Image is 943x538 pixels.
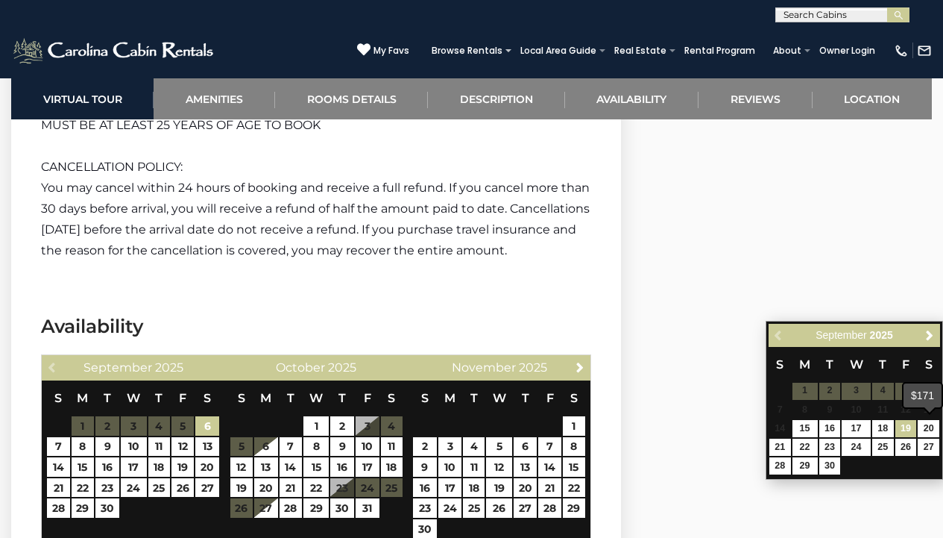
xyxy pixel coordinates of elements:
[918,420,939,437] a: 20
[792,401,818,419] span: 8
[776,357,783,372] span: Sunday
[812,40,883,61] a: Owner Login
[77,391,88,405] span: Monday
[230,478,253,498] a: 19
[766,40,809,61] a: About
[574,361,586,373] span: Next
[677,40,763,61] a: Rental Program
[280,437,302,457] a: 7
[872,420,894,437] a: 18
[381,457,403,477] a: 18
[563,437,585,457] a: 8
[328,360,356,375] span: 2025
[438,437,462,457] a: 3
[514,457,537,477] a: 13
[918,401,939,419] span: 13
[424,40,510,61] a: Browse Rentals
[275,78,428,119] a: Rooms Details
[309,391,323,405] span: Wednesday
[276,360,325,375] span: October
[486,457,511,477] a: 12
[204,391,211,405] span: Saturday
[47,498,70,518] a: 28
[413,498,437,518] a: 23
[155,360,183,375] span: 2025
[799,357,810,372] span: Monday
[280,498,302,518] a: 28
[254,498,278,518] a: 27
[872,439,894,456] a: 25
[902,357,909,372] span: Friday
[330,437,354,457] a: 9
[850,357,863,372] span: Wednesday
[72,457,95,477] a: 15
[769,457,791,475] a: 28
[903,384,942,407] div: $171
[41,160,183,174] span: CANCELLATION POLICY:
[895,420,917,437] a: 19
[280,478,302,498] a: 21
[842,439,870,456] a: 24
[463,498,485,518] a: 25
[95,478,119,498] a: 23
[546,391,554,405] span: Friday
[895,401,917,419] span: 12
[769,401,791,419] span: 7
[287,391,294,405] span: Tuesday
[230,457,253,477] a: 12
[486,437,511,457] a: 5
[570,357,589,376] a: Next
[421,391,429,405] span: Sunday
[338,391,346,405] span: Thursday
[54,391,62,405] span: Sunday
[538,457,561,477] a: 14
[842,401,870,419] span: 10
[171,437,195,457] a: 12
[819,420,841,437] a: 16
[413,437,437,457] a: 2
[364,391,371,405] span: Friday
[11,78,154,119] a: Virtual Tour
[698,78,812,119] a: Reviews
[47,437,70,457] a: 7
[121,437,147,457] a: 10
[565,78,698,119] a: Availability
[72,498,95,518] a: 29
[357,43,409,58] a: My Favs
[514,498,537,518] a: 27
[179,391,186,405] span: Friday
[171,478,195,498] a: 26
[195,416,219,436] a: 6
[816,329,866,341] span: September
[917,43,932,58] img: mail-regular-white.png
[72,437,95,457] a: 8
[769,439,791,456] a: 21
[195,437,219,457] a: 13
[41,313,591,340] h3: Availability
[444,391,455,405] span: Monday
[452,360,516,375] span: November
[303,478,329,498] a: 22
[41,181,590,257] span: You may cancel within 24 hours of booking and receive a full refund. If you cancel more than 30 d...
[95,437,119,457] a: 9
[522,391,529,405] span: Thursday
[538,478,561,498] a: 21
[872,401,894,419] span: 11
[303,457,329,477] a: 15
[514,437,537,457] a: 6
[428,78,564,119] a: Description
[792,457,818,475] a: 29
[413,478,437,498] a: 16
[842,420,870,437] a: 17
[260,391,271,405] span: Monday
[381,437,403,457] a: 11
[570,391,578,405] span: Saturday
[72,478,95,498] a: 22
[373,44,409,57] span: My Favs
[792,420,818,437] a: 15
[47,478,70,498] a: 21
[607,40,674,61] a: Real Estate
[148,437,170,457] a: 11
[104,391,111,405] span: Tuesday
[356,498,379,518] a: 31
